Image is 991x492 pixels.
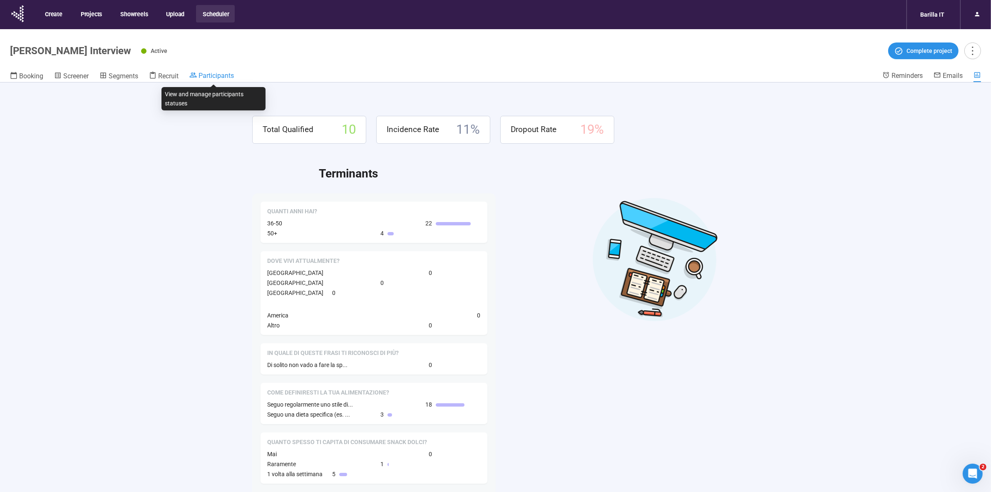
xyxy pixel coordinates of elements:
div: View and manage participants statuses [161,87,266,110]
span: 10 [342,120,356,140]
span: [GEOGRAPHIC_DATA] [267,280,323,286]
span: 1 [381,460,384,469]
a: Participants [189,71,234,81]
span: Booking [19,72,43,80]
span: Seguo una dieta specifica (es. ... [267,411,350,418]
span: In quale di queste frasi ti riconosci di più? [267,349,399,357]
button: Projects [74,5,108,22]
img: Desktop work notes [592,197,718,322]
span: Complete project [907,46,952,55]
span: 2 [980,464,986,470]
a: Emails [934,71,963,81]
span: 3 [381,410,384,419]
span: Altro [267,322,280,329]
div: Barilla IT [915,7,949,22]
span: Seguo regolarmente uno stile di... [267,401,353,408]
span: Quanti anni hai? [267,207,317,216]
span: 0 [429,268,432,277]
span: Screener [63,72,89,80]
span: Dove vivi attualmente? [267,257,340,265]
span: Emails [943,72,963,80]
span: 19 % [580,120,604,140]
span: Recruit [158,72,179,80]
span: 50+ [267,230,277,237]
span: Quanto spesso ti capita di consumare snack dolci? [267,438,427,447]
span: [GEOGRAPHIC_DATA] [267,290,323,296]
a: Reminders [882,71,923,81]
span: 0 [477,311,481,320]
span: 0 [429,450,432,459]
span: Reminders [892,72,923,80]
span: Participants [199,72,234,80]
span: 0 [429,321,432,330]
span: Di solito non vado a fare la sp... [267,362,348,368]
span: Total Qualified [263,123,313,136]
span: 11 % [456,120,480,140]
button: Upload [159,5,190,22]
h2: Terminants [319,165,739,183]
span: 18 [426,400,432,409]
button: Complete project [888,42,959,59]
span: 22 [426,219,432,228]
span: Come definiresti la tua alimentazione? [267,389,389,397]
span: Mai [267,451,277,457]
span: Raramente [267,461,296,467]
span: America [267,312,288,319]
button: Create [38,5,68,22]
span: 0 [333,288,336,297]
iframe: Intercom live chat [963,464,983,484]
h1: [PERSON_NAME] Interview [10,45,131,57]
a: Recruit [149,71,179,82]
button: Showreels [114,5,154,22]
span: 0 [381,278,384,287]
span: Segments [109,72,138,80]
span: 36-50 [267,220,282,227]
span: Dropout Rate [511,123,556,136]
a: Segments [99,71,138,82]
a: Screener [54,71,89,82]
span: 1 volta alla settimana [267,471,323,477]
span: 0 [429,360,432,370]
button: Scheduler [196,5,235,22]
span: [GEOGRAPHIC_DATA] [267,270,323,276]
button: more [964,42,981,59]
a: Booking [10,71,43,82]
span: 5 [333,470,336,479]
span: more [967,45,978,56]
span: Incidence Rate [387,123,439,136]
span: 4 [381,229,384,238]
span: Active [151,47,167,54]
